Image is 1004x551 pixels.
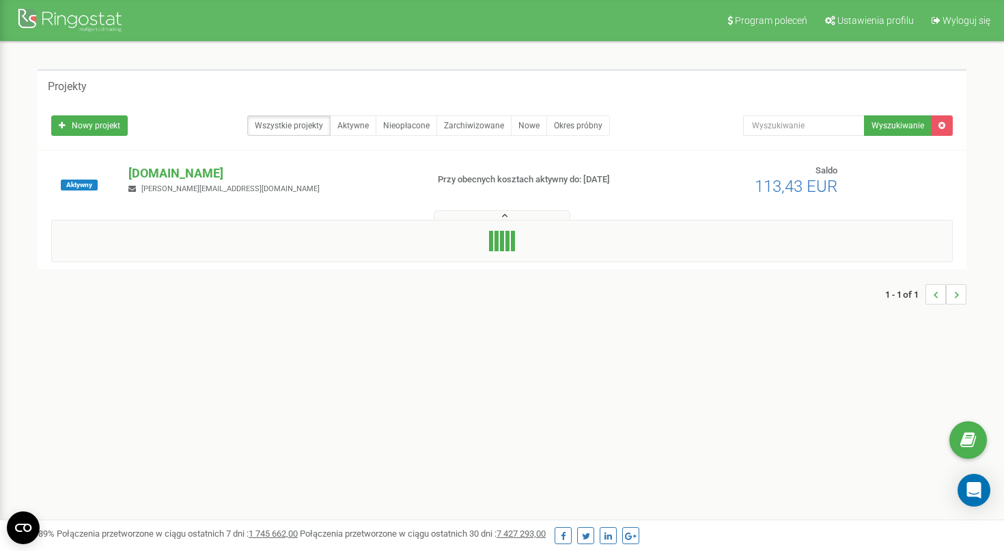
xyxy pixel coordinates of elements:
p: [DOMAIN_NAME] [128,165,415,182]
span: Program poleceń [735,15,807,26]
u: 7 427 293,00 [497,528,546,539]
span: Połączenia przetworzone w ciągu ostatnich 7 dni : [57,528,298,539]
a: Wszystkie projekty [247,115,331,136]
u: 1 745 662,00 [249,528,298,539]
span: [PERSON_NAME][EMAIL_ADDRESS][DOMAIN_NAME] [141,184,320,193]
span: Wyloguj się [943,15,990,26]
button: Open CMP widget [7,511,40,544]
a: Aktywne [330,115,376,136]
h5: Projekty [48,81,87,93]
span: 113,43 EUR [755,177,837,196]
span: Połączenia przetworzone w ciągu ostatnich 30 dni : [300,528,546,539]
a: Zarchiwizowane [436,115,512,136]
a: Okres próbny [546,115,610,136]
span: Saldo [815,165,837,175]
span: Ustawienia profilu [837,15,914,26]
p: Przy obecnych kosztach aktywny do: [DATE] [438,173,648,186]
a: Nowe [511,115,547,136]
span: 1 - 1 of 1 [885,284,925,305]
input: Wyszukiwanie [743,115,865,136]
a: Nieopłacone [376,115,437,136]
span: Aktywny [61,180,98,190]
nav: ... [885,270,966,318]
a: Nowy projekt [51,115,128,136]
div: Open Intercom Messenger [958,474,990,507]
button: Wyszukiwanie [864,115,932,136]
